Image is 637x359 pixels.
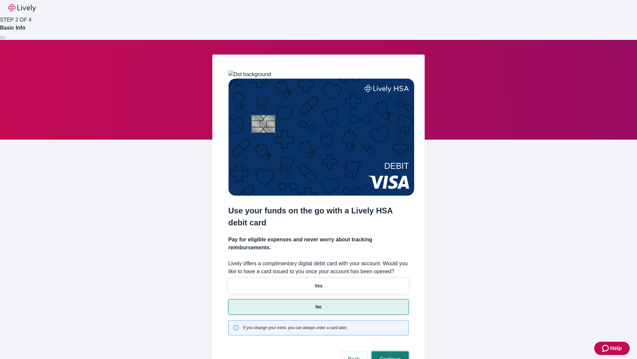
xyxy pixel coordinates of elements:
button: Yes [228,278,409,294]
button: Zendesk support iconHelp [594,342,630,355]
img: Lively [8,4,36,12]
svg: Zendesk support icon [602,344,610,352]
span: Help [610,344,622,352]
p: Yes [315,283,322,290]
h4: Pay for eligible expenses and never worry about tracking reimbursements. [228,236,409,252]
h2: Use your funds on the go with a Lively HSA debit card [228,205,409,229]
span: If you change your mind, you can always order a card later. [243,325,347,331]
button: No [228,299,409,315]
img: Debit card [228,78,414,196]
p: No [316,303,322,310]
label: Lively offers a complimentary digital debit card with your account. Would you like to have a card... [228,260,409,276]
img: Dot background [228,70,271,78]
